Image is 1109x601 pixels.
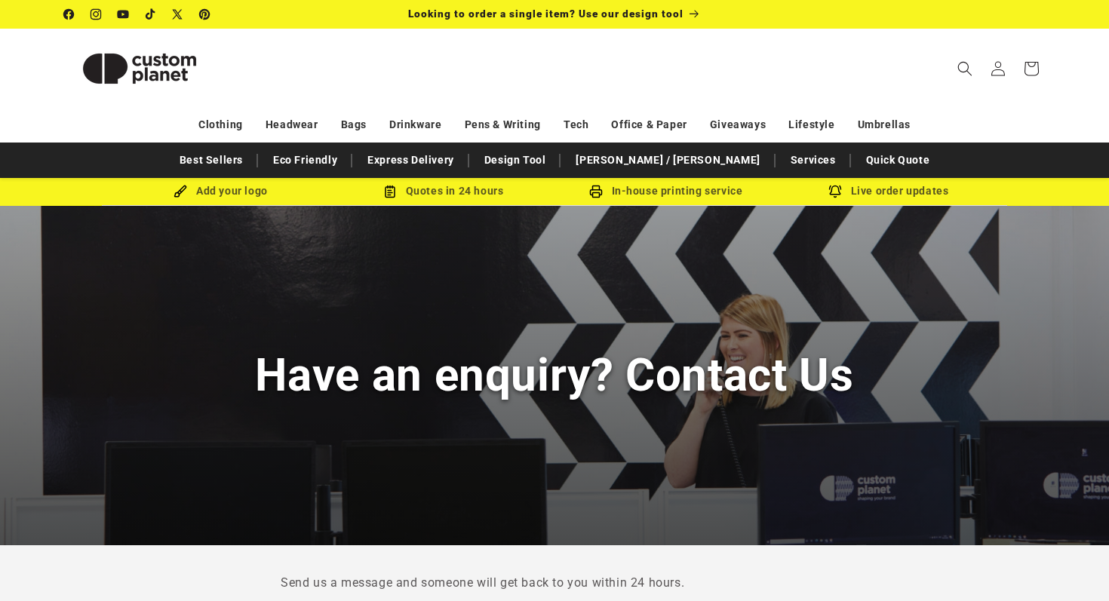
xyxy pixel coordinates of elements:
a: Services [783,147,843,173]
a: Office & Paper [611,112,687,138]
a: Custom Planet [59,29,221,108]
img: In-house printing [589,185,603,198]
div: In-house printing service [554,182,777,201]
div: Add your logo [109,182,332,201]
a: Quick Quote [859,147,938,173]
a: [PERSON_NAME] / [PERSON_NAME] [568,147,767,173]
img: Order updates [828,185,842,198]
img: Brush Icon [174,185,187,198]
a: Tech [564,112,588,138]
a: Drinkware [389,112,441,138]
span: Looking to order a single item? Use our design tool [408,8,684,20]
div: Live order updates [777,182,1000,201]
a: Lifestyle [788,112,834,138]
p: Send us a message and someone will get back to you within 24 hours. [281,572,828,594]
a: Umbrellas [858,112,911,138]
a: Design Tool [477,147,554,173]
a: Bags [341,112,367,138]
a: Pens & Writing [465,112,541,138]
a: Headwear [266,112,318,138]
img: Order Updates Icon [383,185,397,198]
h1: Have an enquiry? Contact Us [255,346,853,404]
a: Eco Friendly [266,147,345,173]
a: Best Sellers [172,147,250,173]
img: Custom Planet [64,35,215,103]
summary: Search [948,52,982,85]
div: Quotes in 24 hours [332,182,554,201]
a: Express Delivery [360,147,462,173]
a: Clothing [198,112,243,138]
a: Giveaways [710,112,766,138]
